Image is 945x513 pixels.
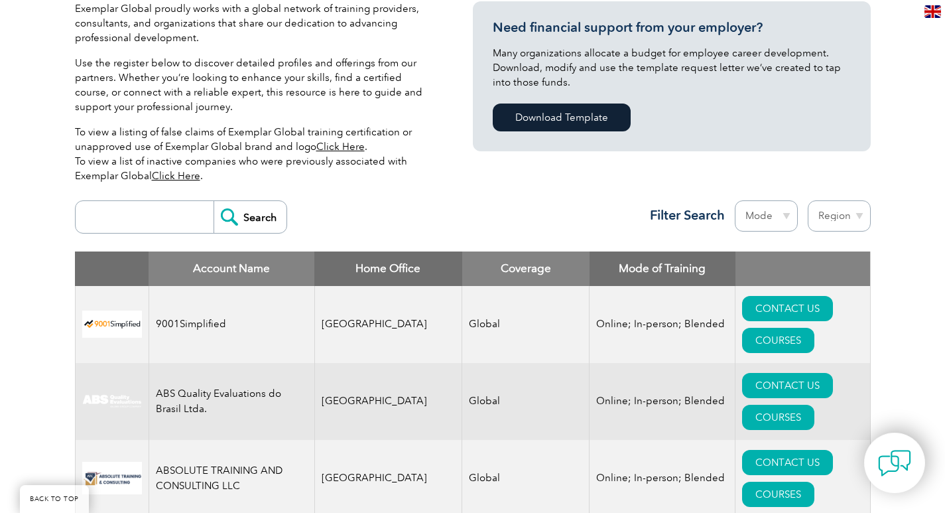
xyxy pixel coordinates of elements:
[462,363,590,440] td: Global
[742,328,814,353] a: COURSES
[314,286,462,363] td: [GEOGRAPHIC_DATA]
[462,252,590,286] th: Coverage: activate to sort column ascending
[924,5,941,18] img: en
[82,462,142,494] img: 16e092f6-eadd-ed11-a7c6-00224814fd52-logo.png
[742,482,814,507] a: COURSES
[590,363,735,440] td: Online; In-person; Blended
[493,19,851,36] h3: Need financial support from your employer?
[82,394,142,409] img: c92924ac-d9bc-ea11-a814-000d3a79823d-logo.jpg
[82,311,142,338] img: 37c9c059-616f-eb11-a812-002248153038-logo.png
[642,207,725,224] h3: Filter Search
[742,296,833,321] a: CONTACT US
[493,104,631,131] a: Download Template
[590,286,735,363] td: Online; In-person; Blended
[149,286,314,363] td: 9001Simplified
[742,373,833,398] a: CONTACT US
[742,405,814,430] a: COURSES
[493,46,851,90] p: Many organizations allocate a budget for employee career development. Download, modify and use th...
[314,363,462,440] td: [GEOGRAPHIC_DATA]
[214,201,286,233] input: Search
[152,170,200,182] a: Click Here
[316,141,365,153] a: Click Here
[75,1,433,45] p: Exemplar Global proudly works with a global network of training providers, consultants, and organ...
[75,56,433,114] p: Use the register below to discover detailed profiles and offerings from our partners. Whether you...
[75,125,433,183] p: To view a listing of false claims of Exemplar Global training certification or unapproved use of ...
[735,252,870,286] th: : activate to sort column ascending
[20,485,89,513] a: BACK TO TOP
[149,363,314,440] td: ABS Quality Evaluations do Brasil Ltda.
[314,252,462,286] th: Home Office: activate to sort column ascending
[149,252,314,286] th: Account Name: activate to sort column descending
[878,447,911,480] img: contact-chat.png
[590,252,735,286] th: Mode of Training: activate to sort column ascending
[742,450,833,475] a: CONTACT US
[462,286,590,363] td: Global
